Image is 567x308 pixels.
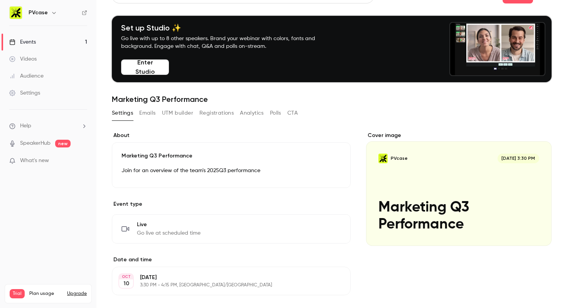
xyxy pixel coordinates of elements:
[9,72,44,80] div: Audience
[9,55,37,63] div: Videos
[240,107,264,119] button: Analytics
[10,7,22,19] img: PVcase
[20,157,49,165] span: What's new
[10,289,25,298] span: Trial
[9,38,36,46] div: Events
[199,107,234,119] button: Registrations
[112,132,351,139] label: About
[29,9,48,17] h6: PVcase
[121,152,341,160] p: Marketing Q3 Performance
[137,229,201,237] span: Go live at scheduled time
[112,107,133,119] button: Settings
[366,132,552,246] section: Cover image
[29,291,62,297] span: Plan usage
[9,89,40,97] div: Settings
[20,139,51,147] a: SpeakerHub
[140,274,310,281] p: [DATE]
[139,107,155,119] button: Emails
[20,122,31,130] span: Help
[121,23,333,32] h4: Set up Studio ✨
[9,122,87,130] li: help-dropdown-opener
[112,256,351,264] label: Date and time
[121,59,169,75] button: Enter Studio
[366,132,552,139] label: Cover image
[121,166,341,175] p: Join for an overview of the team's 2025Q3 performance
[140,282,310,288] p: 3:30 PM - 4:15 PM, [GEOGRAPHIC_DATA]/[GEOGRAPHIC_DATA]
[137,221,201,228] span: Live
[287,107,298,119] button: CTA
[55,140,71,147] span: new
[270,107,281,119] button: Polls
[67,291,87,297] button: Upgrade
[112,200,351,208] p: Event type
[119,274,133,279] div: OCT
[112,95,552,104] h1: Marketing Q3 Performance
[123,280,129,288] p: 10
[121,35,333,50] p: Go live with up to 8 other speakers. Brand your webinar with colors, fonts and background. Engage...
[162,107,193,119] button: UTM builder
